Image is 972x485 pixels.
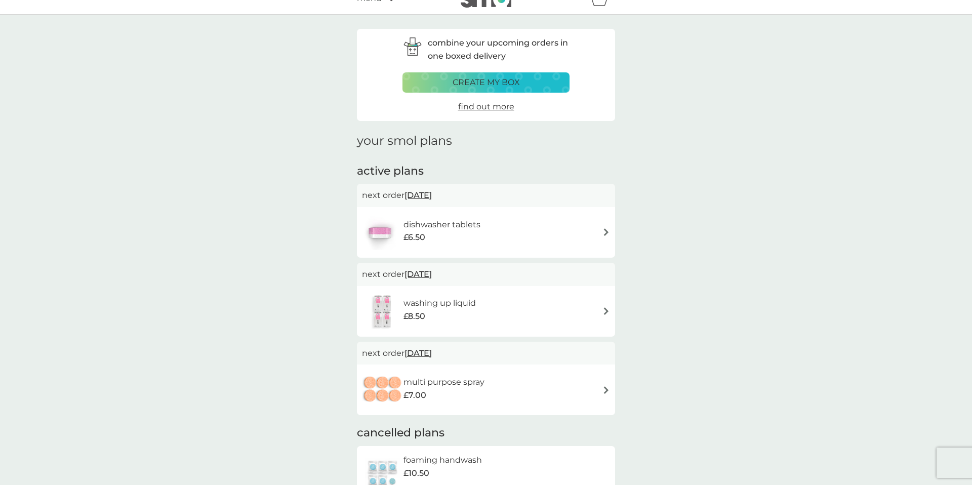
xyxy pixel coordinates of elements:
img: arrow right [602,386,610,394]
span: £6.50 [403,231,425,244]
h6: foaming handwash [403,454,509,467]
span: [DATE] [404,185,432,205]
p: next order [362,189,610,202]
span: find out more [458,102,514,111]
p: next order [362,268,610,281]
p: combine your upcoming orders in one boxed delivery [428,36,570,62]
p: create my box [453,76,520,89]
a: find out more [458,100,514,113]
img: arrow right [602,228,610,236]
img: dishwasher tablets [362,215,397,250]
button: create my box [402,72,570,93]
span: £7.00 [403,389,426,402]
span: [DATE] [404,343,432,363]
span: £8.50 [403,310,425,323]
h6: dishwasher tablets [403,218,480,231]
h2: cancelled plans [357,425,615,441]
h6: multi purpose spray [403,376,484,389]
h6: washing up liquid [403,297,476,310]
p: next order [362,347,610,360]
img: arrow right [602,307,610,315]
span: [DATE] [404,264,432,284]
img: washing up liquid [362,294,403,329]
h1: your smol plans [357,134,615,148]
span: £10.50 [403,467,429,480]
img: multi purpose spray [362,372,403,408]
h2: active plans [357,164,615,179]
